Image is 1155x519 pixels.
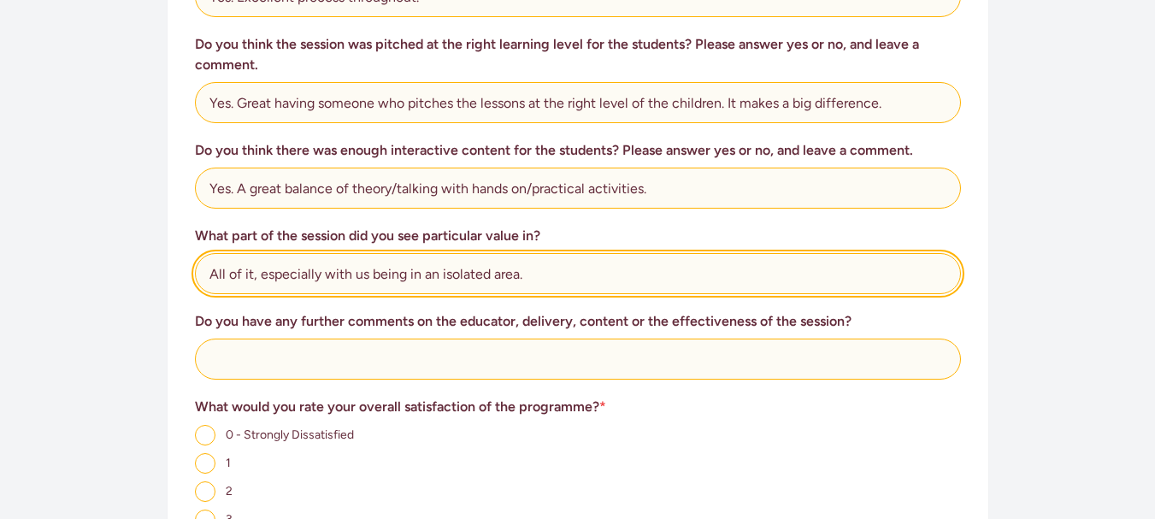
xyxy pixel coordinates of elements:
[226,456,231,470] span: 1
[226,428,354,442] span: 0 - Strongly Dissatisfied
[226,484,233,498] span: 2
[195,311,961,332] h3: Do you have any further comments on the educator, delivery, content or the effectiveness of the s...
[195,481,215,502] input: 2
[195,453,215,474] input: 1
[195,140,961,161] h3: Do you think there was enough interactive content for the students? Please answer yes or no, and ...
[195,226,961,246] h3: What part of the session did you see particular value in?
[195,397,961,417] h3: What would you rate your overall satisfaction of the programme?
[195,34,961,75] h3: Do you think the session was pitched at the right learning level for the students? Please answer ...
[195,425,215,445] input: 0 - Strongly Dissatisfied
